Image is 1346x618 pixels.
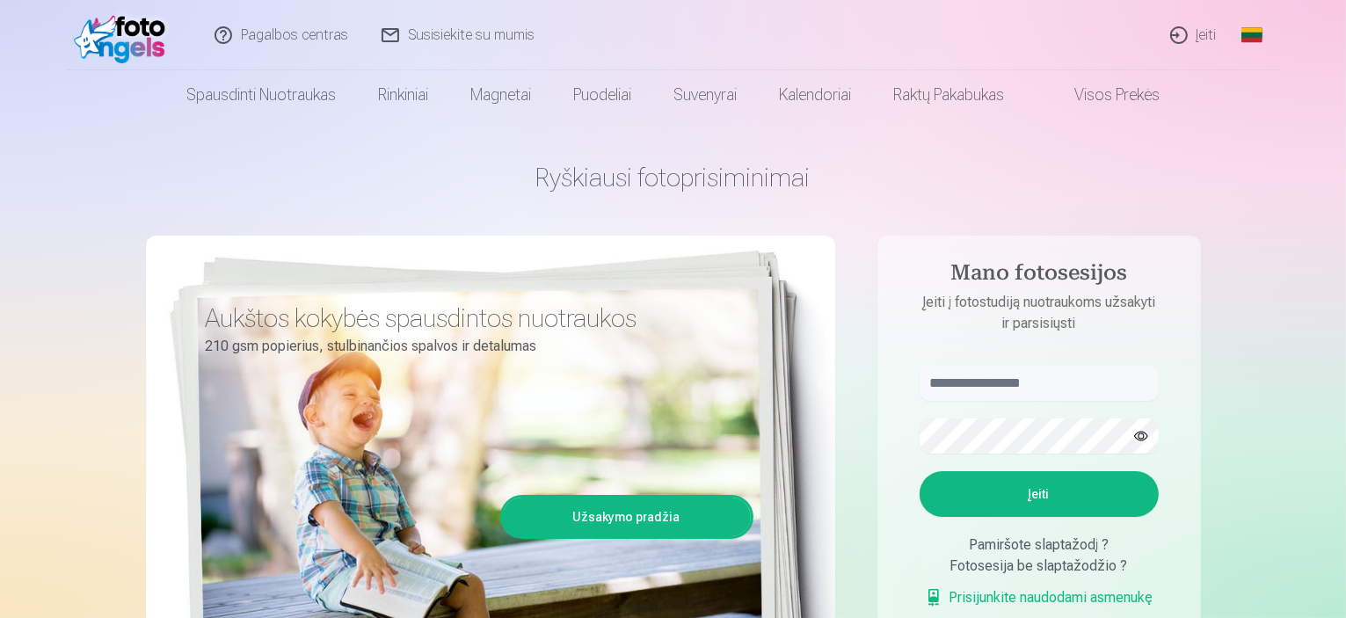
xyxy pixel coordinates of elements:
img: /fa2 [74,7,175,63]
p: Įeiti į fotostudiją nuotraukoms užsakyti ir parsisiųsti [902,292,1176,334]
a: Magnetai [449,70,552,120]
a: Rinkiniai [357,70,449,120]
div: Fotosesija be slaptažodžio ? [920,556,1159,577]
a: Raktų pakabukas [872,70,1025,120]
a: Kalendoriai [758,70,872,120]
a: Spausdinti nuotraukas [165,70,357,120]
a: Suvenyrai [652,70,758,120]
a: Prisijunkite naudodami asmenukę [925,587,1153,608]
div: Pamiršote slaptažodį ? [920,534,1159,556]
a: Užsakymo pradžia [503,498,751,536]
h3: Aukštos kokybės spausdintos nuotraukos [206,302,740,334]
h4: Mano fotosesijos [902,260,1176,292]
p: 210 gsm popierius, stulbinančios spalvos ir detalumas [206,334,740,359]
a: Puodeliai [552,70,652,120]
h1: Ryškiausi fotoprisiminimai [146,162,1201,193]
button: Įeiti [920,471,1159,517]
a: Visos prekės [1025,70,1181,120]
